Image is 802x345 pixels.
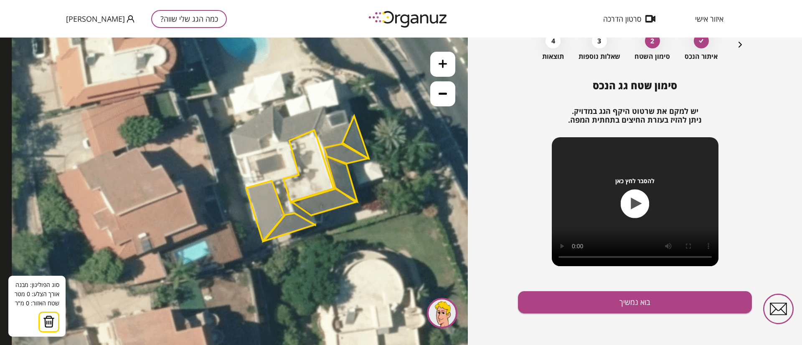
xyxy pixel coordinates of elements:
[66,15,125,23] span: [PERSON_NAME]
[542,53,564,60] span: תוצאות
[15,243,28,251] span: מבנה
[683,15,736,23] button: איזור אישי
[30,243,59,251] span: סוג הפוליגון:
[66,14,135,24] button: [PERSON_NAME]
[546,33,561,48] div: 4
[634,53,670,60] span: סימון השטח
[615,177,655,184] span: להסבר לחץ כאן
[15,262,24,269] span: מ"ּר
[27,252,30,260] span: 0
[603,15,641,23] span: סרטון הדרכה
[685,53,718,60] span: איתור הנכס
[31,262,59,269] span: שטח האזור:
[518,107,752,125] h2: יש למקם את שרטוט היקף הגג במדויק. ניתן להזיז בעזרת החיצים בתחתית המפה.
[15,252,25,260] span: מטר
[26,262,29,269] span: 0
[695,15,723,23] span: איזור אישי
[151,10,227,28] button: כמה הגג שלי שווה?
[518,291,752,313] button: בוא נמשיך
[645,33,660,48] div: 2
[363,8,454,30] img: logo
[43,278,55,290] img: trash.svg
[579,53,620,60] span: שאלות נוספות
[593,78,677,92] span: סימון שטח גג הנכס
[591,15,668,23] button: סרטון הדרכה
[32,252,59,260] span: אורך הצלע:
[592,33,607,48] div: 3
